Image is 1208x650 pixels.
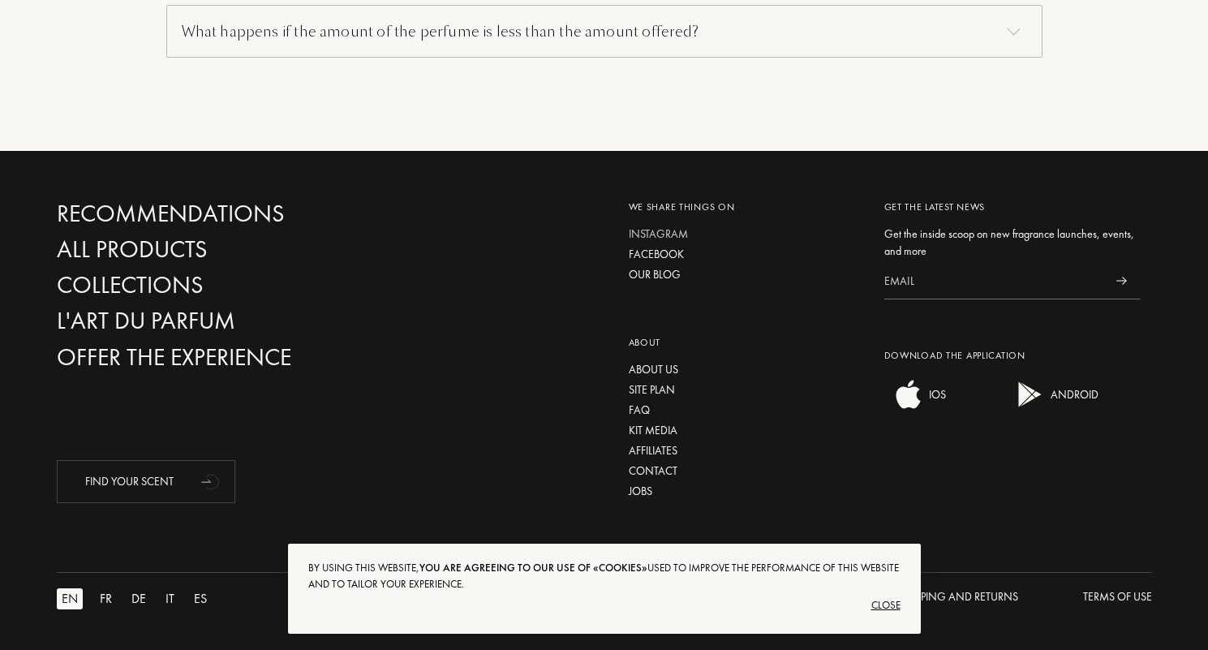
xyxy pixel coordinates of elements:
a: Affiliates [629,442,860,459]
div: Get the latest news [884,200,1140,214]
div: IOS [925,378,946,411]
a: L'Art du Parfum [57,307,406,335]
a: Contact [629,463,860,480]
a: Terms of use [1083,588,1152,609]
div: Find your scent [57,460,235,503]
div: We share things on [629,200,860,214]
div: Terms of use [1083,588,1152,605]
a: ES [189,588,221,609]
div: Close [308,592,901,618]
div: Shipping and Returns [901,588,1018,605]
div: FR [95,588,117,609]
a: All products [57,235,406,264]
a: android appANDROID [1006,399,1098,414]
a: EN [57,588,95,609]
a: FAQ [629,402,860,419]
div: ES [189,588,212,609]
a: IT [161,588,189,609]
div: Download the application [884,348,1140,363]
div: IT [161,588,179,609]
a: Our blog [629,266,860,283]
a: Collections [57,271,406,299]
div: What happens if the amount of the perfume is less than the amount offered? [166,5,1042,58]
div: By using this website, used to improve the performance of this website and to tailor your experie... [308,560,901,592]
a: DE [127,588,161,609]
img: arrow_thin.png [1007,28,1020,35]
a: About us [629,361,860,378]
a: Facebook [629,246,860,263]
a: Instagram [629,226,860,243]
a: Recommendations [57,200,406,228]
img: android app [1014,378,1047,411]
a: Kit media [629,422,860,439]
a: ios appIOS [884,399,946,414]
img: news_send.svg [1116,277,1127,285]
div: About [629,335,860,350]
a: Site plan [629,381,860,398]
a: FR [95,588,127,609]
input: Email [884,263,1103,299]
span: you are agreeing to our use of «cookies» [419,561,647,575]
div: DE [127,588,151,609]
div: Get the inside scoop on new fragrance launches, events, and more [884,226,1140,260]
a: Shipping and Returns [901,588,1018,609]
a: Jobs [629,483,860,500]
div: EN [57,588,83,609]
div: ANDROID [1047,378,1098,411]
img: ios app [892,378,925,411]
div: animation [196,465,228,497]
a: Offer the experience [57,343,406,372]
